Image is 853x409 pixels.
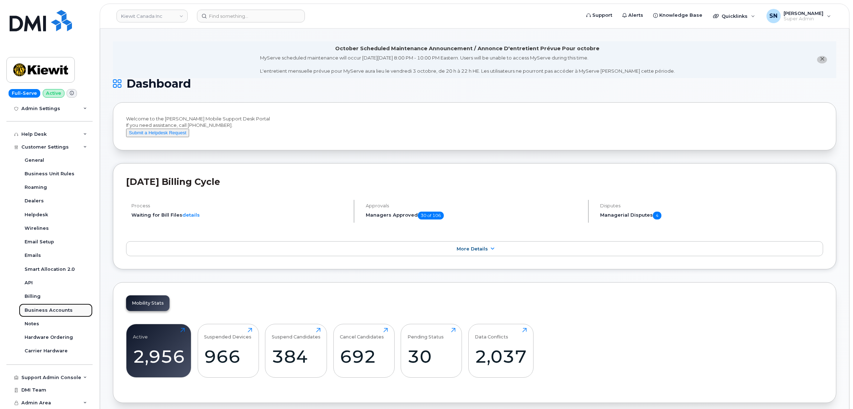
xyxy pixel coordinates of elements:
[131,212,348,218] li: Waiting for Bill Files
[475,328,508,340] div: Data Conflicts
[272,346,321,367] div: 384
[340,328,384,340] div: Cancel Candidates
[272,328,321,340] div: Suspend Candidates
[126,115,823,138] div: Welcome to the [PERSON_NAME] Mobile Support Desk Portal If you need assistance, call [PHONE_NUMBER].
[204,346,252,367] div: 966
[182,212,200,218] a: details
[335,45,599,52] div: October Scheduled Maintenance Announcement / Annonce D'entretient Prévue Pour octobre
[475,346,527,367] div: 2,037
[340,346,388,367] div: 692
[817,56,827,63] button: close notification
[126,130,189,135] a: Submit a Helpdesk Request
[126,176,823,187] h2: [DATE] Billing Cycle
[133,328,148,340] div: Active
[131,203,348,208] h4: Process
[340,328,388,373] a: Cancel Candidates692
[126,78,191,89] span: Dashboard
[133,346,185,367] div: 2,956
[600,212,823,219] h5: Managerial Disputes
[204,328,252,373] a: Suspended Devices966
[600,203,823,208] h4: Disputes
[822,378,848,404] iframe: Messenger Launcher
[272,328,321,373] a: Suspend Candidates384
[653,212,661,219] span: 4
[457,246,488,252] span: More Details
[204,328,251,340] div: Suspended Devices
[407,328,444,340] div: Pending Status
[126,129,189,138] button: Submit a Helpdesk Request
[260,55,675,74] div: MyServe scheduled maintenance will occur [DATE][DATE] 8:00 PM - 10:00 PM Eastern. Users will be u...
[366,203,582,208] h4: Approvals
[407,328,456,373] a: Pending Status30
[418,212,444,219] span: 30 of 106
[366,212,582,219] h5: Managers Approved
[475,328,527,373] a: Data Conflicts2,037
[133,328,185,373] a: Active2,956
[407,346,456,367] div: 30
